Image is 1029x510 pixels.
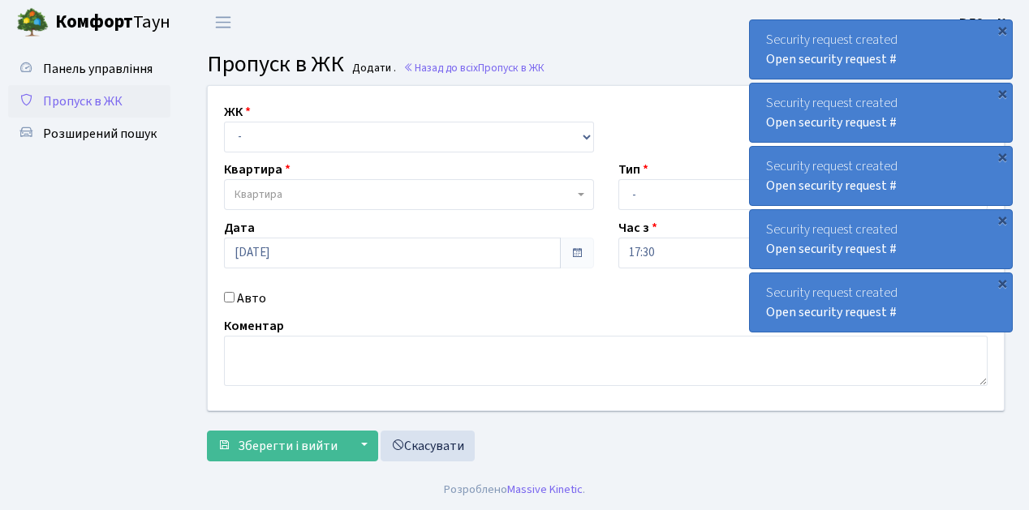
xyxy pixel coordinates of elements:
a: Панель управління [8,53,170,85]
button: Зберегти і вийти [207,431,348,461]
small: Додати . [349,62,396,75]
span: Зберегти і вийти [238,437,338,455]
b: ВЛ2 -. К. [959,14,1010,32]
span: Квартира [235,186,282,203]
label: Дата [224,218,255,238]
span: Пропуск в ЖК [43,92,123,110]
div: × [994,275,1010,291]
div: × [994,85,1010,101]
a: Open security request # [766,303,897,321]
span: Пропуск в ЖК [207,48,344,80]
span: Розширений пошук [43,125,157,143]
a: ВЛ2 -. К. [959,13,1010,32]
label: Час з [618,218,657,238]
div: Розроблено . [444,481,585,499]
button: Переключити навігацію [203,9,243,36]
label: ЖК [224,102,251,122]
a: Open security request # [766,240,897,258]
div: Security request created [750,210,1012,268]
label: Коментар [224,316,284,336]
label: Тип [618,160,648,179]
a: Massive Kinetic [507,481,583,498]
span: Панель управління [43,60,153,78]
div: Security request created [750,20,1012,79]
div: Security request created [750,84,1012,142]
a: Open security request # [766,177,897,195]
span: Пропуск в ЖК [478,60,545,75]
div: Security request created [750,273,1012,332]
a: Скасувати [381,431,475,461]
a: Пропуск в ЖК [8,85,170,118]
a: Назад до всіхПропуск в ЖК [403,60,545,75]
span: Таун [55,9,170,36]
label: Квартира [224,160,291,179]
div: × [994,148,1010,165]
img: logo.png [16,6,49,39]
a: Open security request # [766,50,897,68]
a: Розширений пошук [8,118,170,150]
b: Комфорт [55,9,133,35]
label: Авто [237,289,266,308]
div: Security request created [750,147,1012,205]
div: × [994,212,1010,228]
a: Open security request # [766,114,897,131]
div: × [994,22,1010,38]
